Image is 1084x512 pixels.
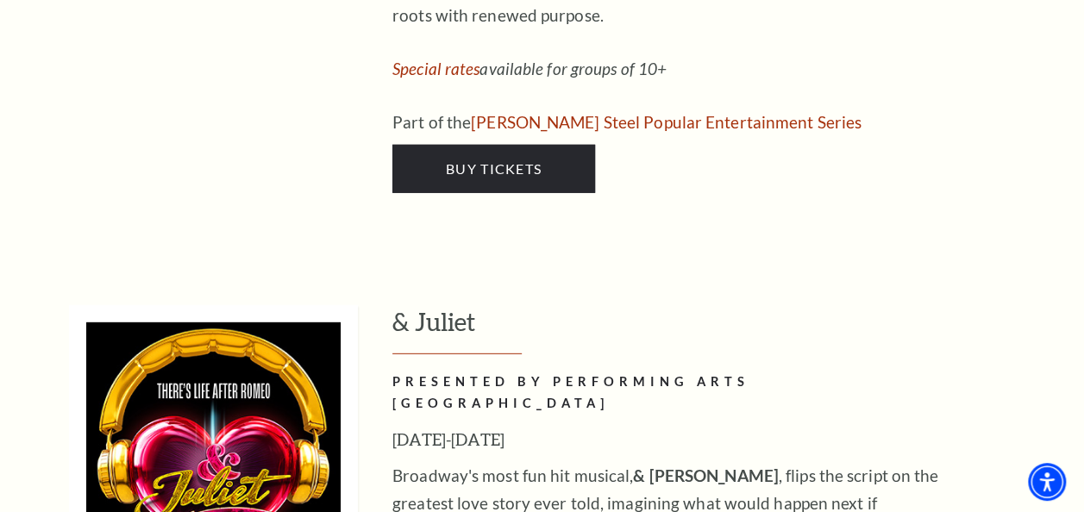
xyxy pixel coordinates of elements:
[1028,463,1066,501] div: Accessibility Menu
[392,372,953,415] h2: PRESENTED BY PERFORMING ARTS [GEOGRAPHIC_DATA]
[392,305,1067,354] h3: & Juliet
[446,160,542,177] span: Buy Tickets
[392,59,479,78] a: Special rates
[392,145,595,193] a: Buy Tickets
[392,109,953,136] p: Part of the
[471,112,862,132] a: Irwin Steel Popular Entertainment Series - open in a new tab
[392,59,667,78] em: available for groups of 10+
[633,465,779,485] strong: & [PERSON_NAME]
[392,426,953,453] h3: [DATE]-[DATE]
